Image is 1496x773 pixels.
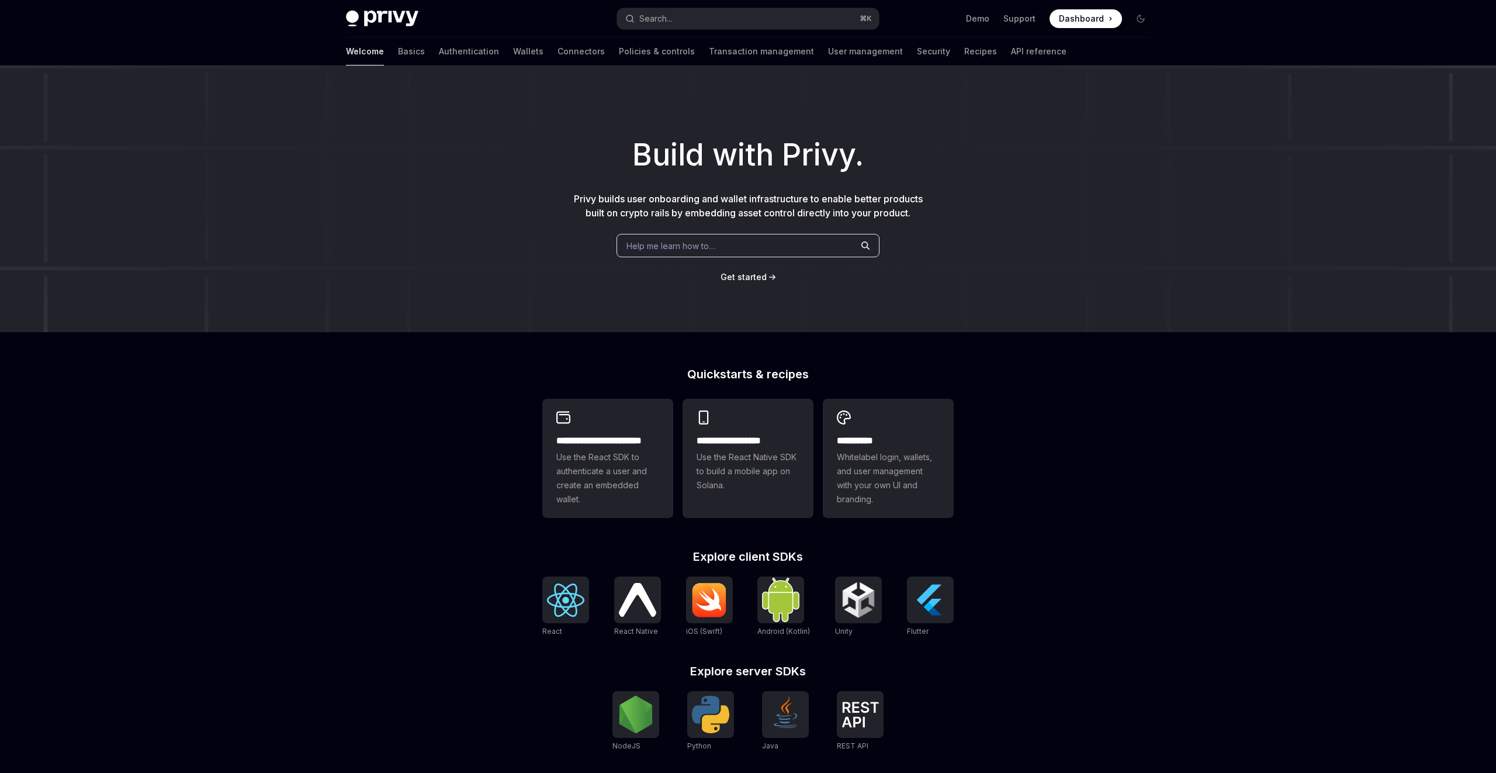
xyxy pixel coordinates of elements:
[513,37,543,65] a: Wallets
[837,691,884,752] a: REST APIREST API
[767,696,804,733] img: Java
[835,577,882,637] a: UnityUnity
[639,12,672,26] div: Search...
[398,37,425,65] a: Basics
[574,193,923,219] span: Privy builds user onboarding and wallet infrastructure to enable better products built on crypto ...
[907,627,929,636] span: Flutter
[692,696,729,733] img: Python
[346,11,418,27] img: dark logo
[619,37,695,65] a: Policies & controls
[762,691,809,752] a: JavaJava
[1050,9,1122,28] a: Dashboard
[626,240,715,252] span: Help me learn how to…
[697,450,799,492] span: Use the React Native SDK to build a mobile app on Solana.
[687,741,711,750] span: Python
[346,37,384,65] a: Welcome
[721,272,767,282] span: Get started
[617,8,879,29] button: Search...⌘K
[762,741,778,750] span: Java
[612,691,659,752] a: NodeJSNodeJS
[542,665,954,677] h2: Explore server SDKs
[757,627,810,636] span: Android (Kotlin)
[557,37,605,65] a: Connectors
[691,582,728,617] img: iOS (Swift)
[619,583,656,616] img: React Native
[1011,37,1066,65] a: API reference
[835,627,853,636] span: Unity
[828,37,903,65] a: User management
[687,691,734,752] a: PythonPython
[542,627,562,636] span: React
[439,37,499,65] a: Authentication
[556,450,659,506] span: Use the React SDK to authenticate a user and create an embedded wallet.
[917,37,950,65] a: Security
[837,450,940,506] span: Whitelabel login, wallets, and user management with your own UI and branding.
[860,14,872,23] span: ⌘ K
[762,578,799,622] img: Android (Kotlin)
[823,399,954,518] a: **** *****Whitelabel login, wallets, and user management with your own UI and branding.
[19,132,1477,178] h1: Build with Privy.
[547,584,584,617] img: React
[614,577,661,637] a: React NativeReact Native
[721,271,767,283] a: Get started
[614,627,658,636] span: React Native
[840,581,877,619] img: Unity
[542,368,954,380] h2: Quickstarts & recipes
[542,577,589,637] a: ReactReact
[912,581,949,619] img: Flutter
[964,37,997,65] a: Recipes
[686,627,722,636] span: iOS (Swift)
[837,741,868,750] span: REST API
[1059,13,1104,25] span: Dashboard
[617,696,654,733] img: NodeJS
[757,577,810,637] a: Android (Kotlin)Android (Kotlin)
[966,13,989,25] a: Demo
[612,741,640,750] span: NodeJS
[1003,13,1036,25] a: Support
[1131,9,1150,28] button: Toggle dark mode
[542,551,954,563] h2: Explore client SDKs
[686,577,733,637] a: iOS (Swift)iOS (Swift)
[683,399,813,518] a: **** **** **** ***Use the React Native SDK to build a mobile app on Solana.
[907,577,954,637] a: FlutterFlutter
[841,702,879,727] img: REST API
[709,37,814,65] a: Transaction management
